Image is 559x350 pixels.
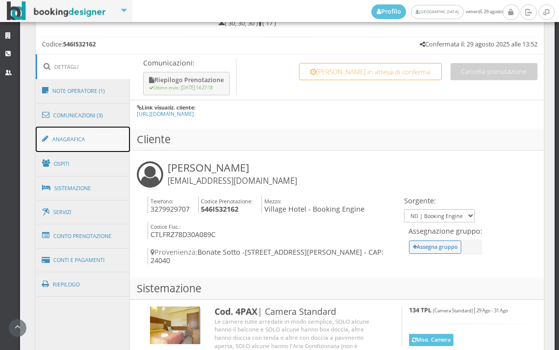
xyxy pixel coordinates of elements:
[261,197,365,214] h4: Village Hotel - Booking Engine
[168,161,297,187] h3: [PERSON_NAME]
[148,248,402,265] h4: Bonate Sotto -
[137,110,194,117] a: [URL][DOMAIN_NAME]
[36,200,130,225] a: Servizi
[150,306,200,344] img: 86f83e7680f911ec9e3902899e52ea48.jpg
[149,85,213,91] small: Ultimo invio: [DATE] 14:27:18
[409,334,454,346] button: Mod. Camera
[143,72,230,96] button: Riepilogo Prenotazione Ultimo invio: [DATE] 14:27:18
[476,307,508,314] small: 29 Ago - 31 Ago
[215,306,382,317] h3: | Camera Standard
[409,306,431,314] b: 134 TPL
[409,241,461,254] button: Assegna gruppo
[420,41,537,48] h5: Confermata il: 29 agosto 2025 alle 13:52
[168,175,297,186] small: [EMAIL_ADDRESS][DOMAIN_NAME]
[36,248,130,273] a: Conti e Pagamenti
[36,103,130,128] a: Comunicazioni (3)
[371,4,407,19] a: Profilo
[36,272,130,297] a: Riepilogo
[36,223,130,249] a: Conto Prenotazione
[148,222,215,239] h4: CTLFRZ78D30A089C
[36,54,130,79] a: Dettagli
[150,247,384,265] span: - CAP: 24040
[201,197,253,205] small: Codice Prenotazione:
[411,5,463,19] a: [GEOGRAPHIC_DATA]
[433,307,473,314] small: (Camera Standard)
[36,127,130,152] a: Anagrafica
[150,197,173,205] small: Telefono:
[36,151,130,176] a: Ospiti
[404,197,475,205] h4: Sorgente:
[130,129,544,151] h3: Cliente
[7,1,106,21] img: BookingDesigner.com
[150,223,181,230] small: Codice Fisc.:
[63,40,96,48] b: 546I532162
[36,78,130,104] a: Note Operatore (1)
[148,197,190,214] h4: 3279929707
[143,59,232,67] p: Comunicazioni:
[215,306,258,317] b: Cod. 4PAX
[409,306,524,314] h5: |
[264,197,281,205] small: Mezzo:
[451,63,537,80] button: Cancella prenotazione
[408,227,482,235] h4: Assegnazione gruppo:
[299,63,442,80] button: [PERSON_NAME] in attesa di conferma
[142,104,195,111] b: Link visualiz. cliente:
[218,20,276,27] h5: ( 30, 30, 30 ) ( 17 )
[150,247,197,257] span: Provenienza:
[130,278,544,300] h3: Sistemazione
[36,175,130,201] a: Sistemazione
[42,41,96,48] h5: Codice:
[371,4,503,19] span: venerdì, 29 agosto
[245,247,362,257] span: [STREET_ADDRESS][PERSON_NAME]
[201,204,238,214] b: 546I532162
